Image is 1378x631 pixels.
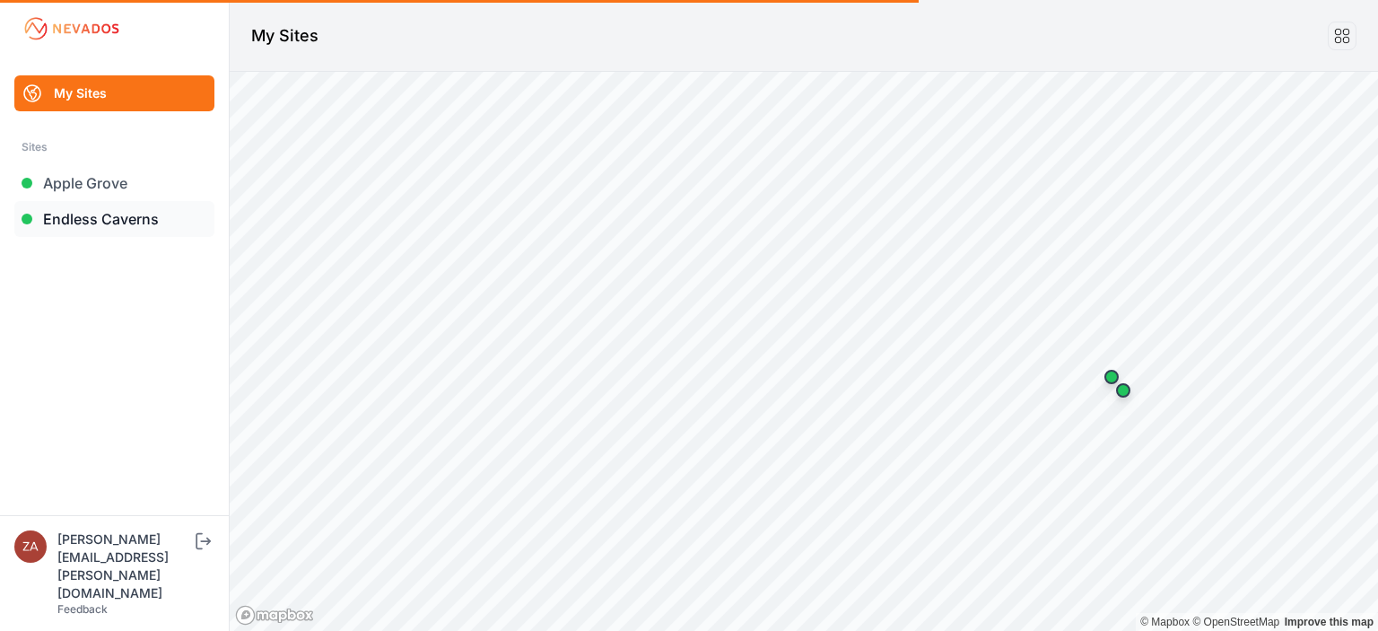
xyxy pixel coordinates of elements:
[1094,359,1129,395] div: Map marker
[22,14,122,43] img: Nevados
[14,75,214,111] a: My Sites
[1285,616,1374,628] a: Map feedback
[57,530,192,602] div: [PERSON_NAME][EMAIL_ADDRESS][PERSON_NAME][DOMAIN_NAME]
[230,72,1378,631] canvas: Map
[251,23,318,48] h1: My Sites
[57,602,108,616] a: Feedback
[14,530,47,563] img: zachary.brogan@energixrenewables.com
[22,136,207,158] div: Sites
[1140,616,1190,628] a: Mapbox
[235,605,314,626] a: Mapbox logo
[1192,616,1279,628] a: OpenStreetMap
[14,165,214,201] a: Apple Grove
[14,201,214,237] a: Endless Caverns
